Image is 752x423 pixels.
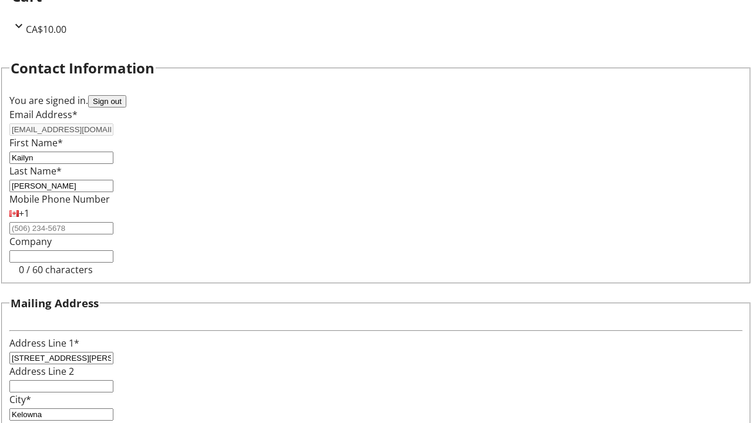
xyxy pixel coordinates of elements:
input: City [9,408,113,421]
label: Last Name* [9,164,62,177]
label: Email Address* [9,108,78,121]
label: Mobile Phone Number [9,193,110,206]
tr-character-limit: 0 / 60 characters [19,263,93,276]
label: Address Line 1* [9,337,79,350]
label: Company [9,235,52,248]
label: Address Line 2 [9,365,74,378]
div: You are signed in. [9,93,743,108]
h2: Contact Information [11,58,155,79]
input: (506) 234-5678 [9,222,113,234]
input: Address [9,352,113,364]
h3: Mailing Address [11,295,99,311]
span: CA$10.00 [26,23,66,36]
button: Sign out [88,95,126,108]
label: City* [9,393,31,406]
label: First Name* [9,136,63,149]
